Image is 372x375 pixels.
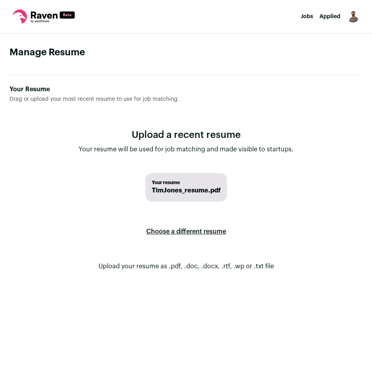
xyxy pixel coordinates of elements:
[152,186,221,195] span: TimJones_resume.pdf
[9,85,363,94] div: Your Resume
[319,14,340,19] a: Applied
[347,10,359,23] img: 10099330-medium_jpg
[347,10,359,23] button: Open dropdown
[9,46,363,59] h1: Manage Resume
[79,145,294,154] p: Your resume will be used for job matching and made visible to startups.
[79,129,294,141] h1: Upload a recent resume
[301,14,313,19] a: Jobs
[9,96,179,102] span: Drag or upload your most recent resume to use for job matching.
[152,179,221,186] span: Your resume
[98,262,274,271] p: Upload your resume as .pdf, .doc, .docx, .rtf, .wp or .txt file
[146,220,226,243] label: Choose a different resume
